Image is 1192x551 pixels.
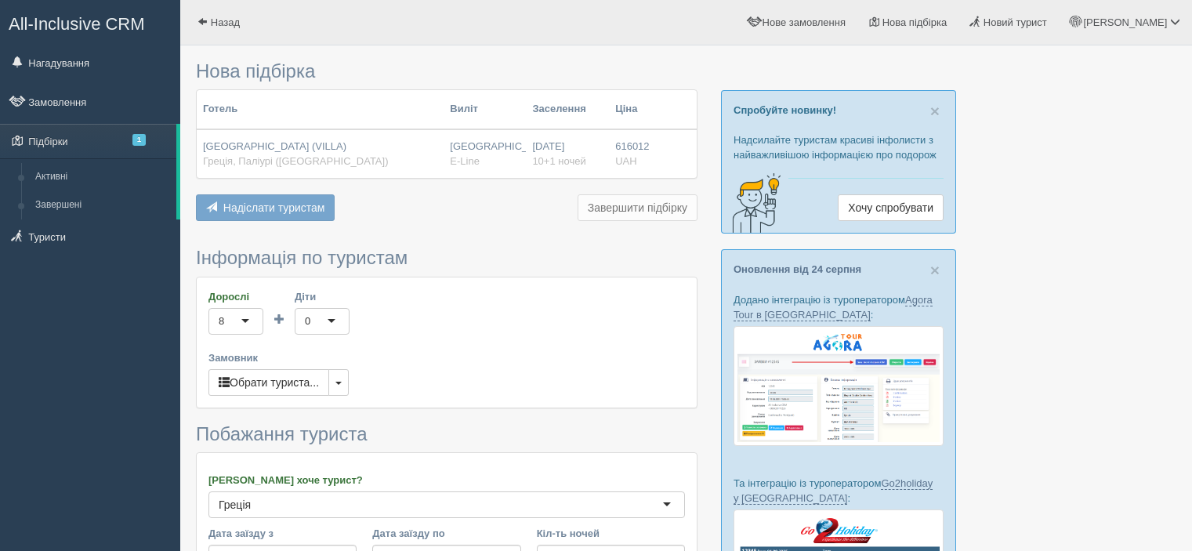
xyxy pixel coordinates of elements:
[734,294,933,321] a: Agora Tour в [GEOGRAPHIC_DATA]
[734,103,944,118] p: Спробуйте новинку!
[526,90,609,129] th: Заселення
[372,526,520,541] label: Дата заїзду по
[305,314,310,329] div: 0
[223,201,325,214] span: Надіслати туристам
[28,163,176,191] a: Активні
[763,16,846,28] span: Нове замовлення
[450,140,520,169] div: [GEOGRAPHIC_DATA]
[578,194,697,221] button: Завершити підбірку
[219,497,251,513] div: Греція
[1083,16,1167,28] span: [PERSON_NAME]
[838,194,944,221] a: Хочу спробувати
[537,526,685,541] label: Кіл-ть ночей
[208,473,685,488] label: [PERSON_NAME] хоче турист?
[734,476,944,506] p: Та інтеграцію із туроператором :
[734,326,944,446] img: agora-tour-%D0%B7%D0%B0%D1%8F%D0%B2%D0%BA%D0%B8-%D1%81%D1%80%D0%BC-%D0%B4%D0%BB%D1%8F-%D1%82%D1%8...
[930,261,940,279] span: ×
[28,191,176,219] a: Завершені
[532,155,585,167] span: 10+1 ночей
[196,423,368,444] span: Побажання туриста
[208,350,685,365] label: Замовник
[609,90,655,129] th: Ціна
[734,263,861,275] a: Оновлення від 24 серпня
[295,289,350,304] label: Діти
[1,1,179,44] a: All-Inclusive CRM
[208,289,263,304] label: Дорослі
[444,90,526,129] th: Виліт
[882,16,947,28] span: Нова підбірка
[197,90,444,129] th: Готель
[450,155,480,167] span: E-Line
[196,248,697,268] h3: Інформація по туристам
[208,526,357,541] label: Дата заїзду з
[722,172,784,234] img: creative-idea-2907357.png
[930,103,940,119] button: Close
[532,140,603,169] div: [DATE]
[9,14,145,34] span: All-Inclusive CRM
[208,369,329,396] button: Обрати туриста...
[984,16,1047,28] span: Новий турист
[615,140,649,152] span: 616012
[615,155,636,167] span: UAH
[734,132,944,162] p: Надсилайте туристам красиві інфолисти з найважливішою інформацією про подорож
[203,140,346,152] span: [GEOGRAPHIC_DATA] (VILLA)
[211,16,240,28] span: Назад
[930,102,940,120] span: ×
[203,155,388,167] span: Греція, Паліурі ([GEOGRAPHIC_DATA])
[132,134,146,146] span: 1
[219,314,224,329] div: 8
[930,262,940,278] button: Close
[196,61,697,82] h3: Нова підбірка
[734,292,944,322] p: Додано інтеграцію із туроператором :
[196,194,335,221] button: Надіслати туристам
